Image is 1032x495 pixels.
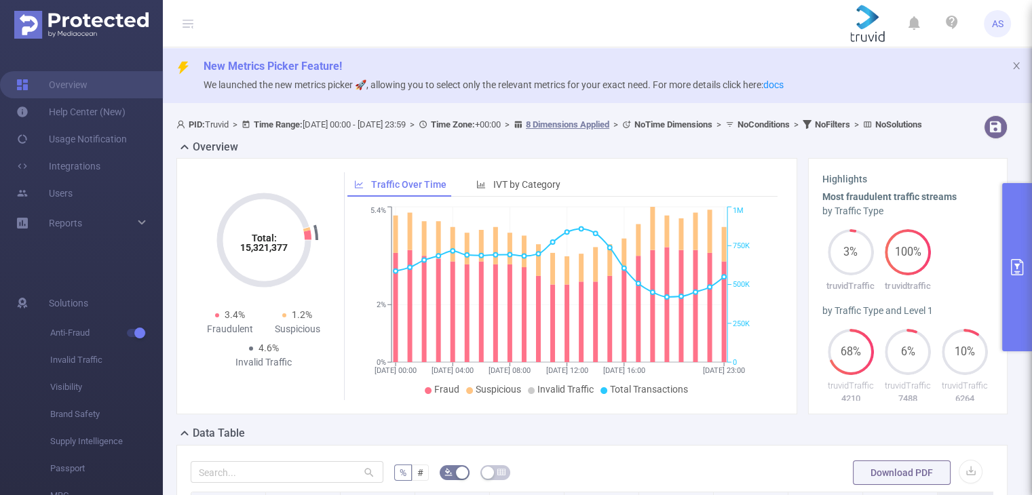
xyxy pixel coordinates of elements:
span: 3% [828,247,874,258]
b: No Time Dimensions [634,119,712,130]
span: Fraud [434,384,459,395]
span: Truvid [DATE] 00:00 - [DATE] 23:59 +00:00 [176,119,922,130]
b: PID: [189,119,205,130]
i: icon: close [1012,61,1021,71]
b: No Conditions [738,119,790,130]
tspan: 0% [377,358,386,367]
a: Help Center (New) [16,98,126,125]
b: Time Zone: [431,119,475,130]
i: icon: user [176,120,189,129]
b: Time Range: [254,119,303,130]
a: docs [763,79,784,90]
tspan: [DATE] 12:00 [546,366,588,375]
span: Solutions [49,290,88,317]
span: > [406,119,419,130]
a: Reports [49,210,82,237]
i: icon: bg-colors [444,468,453,476]
p: truvidTraffic [822,279,879,293]
span: # [417,467,423,478]
h2: Overview [193,139,238,155]
b: No Solutions [875,119,922,130]
span: Traffic Over Time [371,179,446,190]
span: % [400,467,406,478]
span: Invalid Traffic [50,346,163,374]
div: by Traffic Type [822,204,993,218]
span: New Metrics Picker Feature! [204,60,342,73]
span: AS [992,10,1004,37]
span: Brand Safety [50,401,163,428]
span: Total Transactions [610,384,688,395]
input: Search... [191,461,383,483]
a: Users [16,180,73,207]
button: icon: close [1012,58,1021,73]
div: Fraudulent [196,322,264,336]
span: > [609,119,622,130]
tspan: [DATE] 00:00 [375,366,417,375]
tspan: 15,321,377 [240,242,288,253]
span: 6% [885,346,931,357]
span: Invalid Traffic [537,384,594,395]
span: 68% [828,346,874,357]
tspan: [DATE] 16:00 [603,366,645,375]
p: truvidTraffic [822,379,879,393]
b: Most fraudulent traffic streams [822,191,957,202]
i: icon: bar-chart [476,180,486,189]
h2: Data Table [193,425,245,441]
span: Anti-Fraud [50,319,163,346]
b: No Filters [815,119,850,130]
span: 4.6% [259,342,279,353]
div: Suspicious [264,322,332,336]
h3: Highlights [822,172,993,186]
span: 1.2% [292,309,312,320]
a: Overview [16,71,88,98]
span: Passport [50,455,163,482]
tspan: [DATE] 04:00 [432,366,474,375]
span: > [790,119,803,130]
span: > [712,119,725,130]
span: IVT by Category [493,179,560,190]
p: 7488 [879,392,936,405]
button: Download PDF [853,460,951,485]
tspan: Total: [251,233,276,243]
i: icon: thunderbolt [176,61,190,75]
tspan: 250K [733,319,750,328]
span: Suspicious [476,384,521,395]
a: Usage Notification [16,125,127,153]
p: 4210 [822,392,879,405]
p: truvidTraffic [879,379,936,393]
p: truvidtraffic [879,279,936,293]
span: Visibility [50,374,163,401]
tspan: 1M [733,207,744,216]
tspan: 500K [733,281,750,290]
u: 8 Dimensions Applied [526,119,609,130]
span: > [501,119,514,130]
span: > [850,119,863,130]
div: Invalid Traffic [230,355,298,370]
img: Protected Media [14,11,149,39]
a: Integrations [16,153,100,180]
i: icon: line-chart [354,180,364,189]
span: We launched the new metrics picker 🚀, allowing you to select only the relevant metrics for your e... [204,79,784,90]
span: 3.4% [225,309,245,320]
span: 100% [885,247,931,258]
span: > [229,119,242,130]
span: 10% [942,346,988,357]
tspan: 2% [377,300,386,309]
span: Reports [49,218,82,229]
tspan: [DATE] 23:00 [703,366,745,375]
span: Supply Intelligence [50,428,163,455]
div: by Traffic Type and Level 1 [822,304,993,318]
tspan: 5.4% [370,207,386,216]
p: truvidTraffic [936,379,993,393]
tspan: [DATE] 08:00 [489,366,531,375]
p: 6264 [936,392,993,405]
i: icon: table [497,468,505,476]
tspan: 0 [733,358,737,367]
tspan: 750K [733,241,750,250]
